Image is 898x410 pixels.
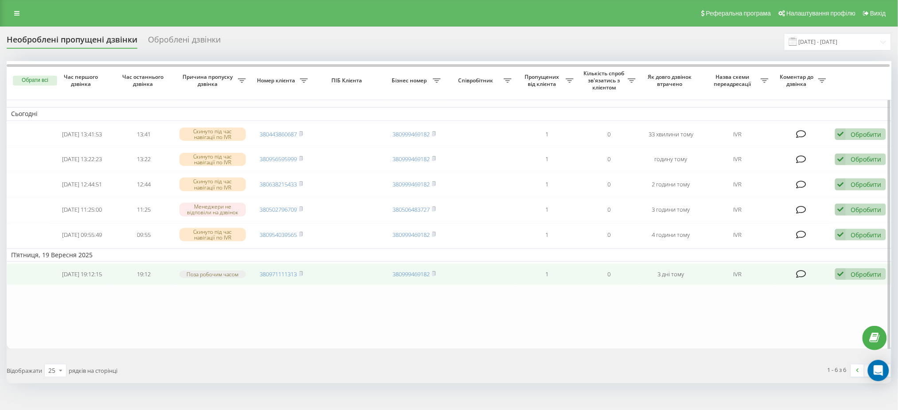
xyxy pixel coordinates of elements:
[113,198,175,221] td: 11:25
[113,123,175,146] td: 13:41
[647,73,695,87] span: Як довго дзвінок втрачено
[393,155,430,163] a: 380999469182
[640,123,702,146] td: 33 хвилини тому
[260,180,297,188] a: 380638215433
[851,231,881,239] div: Обробити
[7,367,42,375] span: Відображати
[179,153,246,166] div: Скинуто під час навігації по IVR
[393,205,430,213] a: 380506483727
[516,223,578,247] td: 1
[51,223,113,247] td: [DATE] 09:55:49
[51,123,113,146] td: [DATE] 13:41:53
[113,147,175,171] td: 13:22
[707,73,761,87] span: Назва схеми переадресації
[393,130,430,138] a: 380999469182
[51,147,113,171] td: [DATE] 13:22:23
[777,73,818,87] span: Коментар до дзвінка
[260,130,297,138] a: 380443860687
[516,147,578,171] td: 1
[578,223,640,247] td: 0
[864,364,878,377] a: 1
[702,198,773,221] td: IVR
[583,70,628,91] span: Кількість спроб зв'язатись з клієнтом
[578,123,640,146] td: 0
[702,147,773,171] td: IVR
[450,77,504,84] span: Співробітник
[179,228,246,241] div: Скинуто під час навігації по IVR
[851,270,881,278] div: Обробити
[51,198,113,221] td: [DATE] 11:25:00
[51,173,113,196] td: [DATE] 12:44:51
[113,173,175,196] td: 12:44
[148,35,221,49] div: Оброблені дзвінки
[702,173,773,196] td: IVR
[851,155,881,163] div: Обробити
[179,128,246,141] div: Скинуто під час навігації по IVR
[871,10,886,17] span: Вихід
[255,77,300,84] span: Номер клієнта
[179,203,246,216] div: Менеджери не відповіли на дзвінок
[578,173,640,196] td: 0
[120,73,168,87] span: Час останнього дзвінка
[706,10,771,17] span: Реферальна програма
[58,73,106,87] span: Час першого дзвінка
[393,231,430,239] a: 380999469182
[69,367,117,375] span: рядків на сторінці
[13,76,57,85] button: Обрати всі
[7,35,137,49] div: Необроблені пропущені дзвінки
[702,223,773,247] td: IVR
[851,130,881,139] div: Обробити
[640,223,702,247] td: 4 години тому
[260,270,297,278] a: 380971111313
[48,366,55,375] div: 25
[851,205,881,214] div: Обробити
[113,223,175,247] td: 09:55
[640,263,702,285] td: 3 дні тому
[7,107,893,120] td: Сьогодні
[578,263,640,285] td: 0
[578,147,640,171] td: 0
[702,123,773,146] td: IVR
[260,155,297,163] a: 380956595999
[179,271,246,278] div: Поза робочим часом
[521,73,566,87] span: Пропущених від клієнта
[393,270,430,278] a: 380999469182
[702,263,773,285] td: IVR
[640,147,702,171] td: годину тому
[516,173,578,196] td: 1
[113,263,175,285] td: 19:12
[179,178,246,191] div: Скинуто під час навігації по IVR
[851,180,881,189] div: Обробити
[320,77,376,84] span: ПІБ Клієнта
[786,10,855,17] span: Налаштування профілю
[260,231,297,239] a: 380954039565
[393,180,430,188] a: 380999469182
[516,198,578,221] td: 1
[640,198,702,221] td: 3 години тому
[260,205,297,213] a: 380502796709
[7,248,893,262] td: П’ятниця, 19 Вересня 2025
[516,263,578,285] td: 1
[516,123,578,146] td: 1
[578,198,640,221] td: 0
[868,360,889,381] div: Open Intercom Messenger
[179,73,238,87] span: Причина пропуску дзвінка
[388,77,433,84] span: Бізнес номер
[640,173,702,196] td: 2 години тому
[51,263,113,285] td: [DATE] 19:12:15
[828,365,847,374] div: 1 - 6 з 6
